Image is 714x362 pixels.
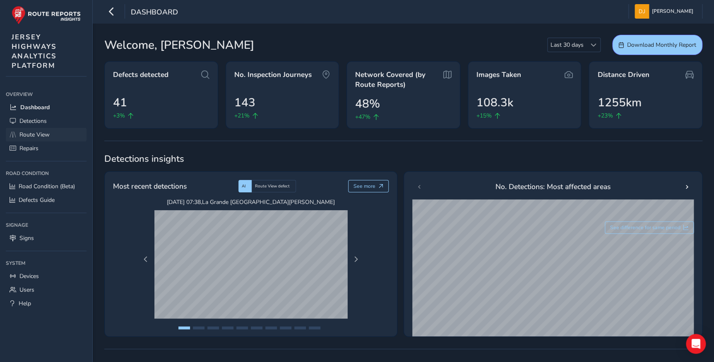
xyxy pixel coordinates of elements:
[635,4,649,19] img: diamond-layout
[193,326,204,329] button: Page 2
[19,300,31,307] span: Help
[222,326,233,329] button: Page 4
[350,254,362,265] button: Next Page
[255,183,290,189] span: Route View defect
[113,70,168,80] span: Defects detected
[355,113,370,121] span: +47%
[265,326,277,329] button: Page 7
[19,286,34,294] span: Users
[252,180,296,192] div: Route View defect
[6,88,87,101] div: Overview
[19,144,38,152] span: Repairs
[236,326,248,329] button: Page 5
[178,326,190,329] button: Page 1
[355,70,442,89] span: Network Covered (by Route Reports)
[6,219,87,231] div: Signage
[238,180,252,192] div: AI
[612,35,702,55] button: Download Monthly Report
[113,94,127,111] span: 41
[207,326,219,329] button: Page 3
[597,94,641,111] span: 1255km
[234,70,312,80] span: No. Inspection Journeys
[548,38,587,52] span: Last 30 days
[610,224,680,231] span: See difference for same period
[19,117,47,125] span: Detections
[348,180,389,192] button: See more
[635,4,696,19] button: [PERSON_NAME]
[104,36,254,54] span: Welcome, [PERSON_NAME]
[6,128,87,141] a: Route View
[6,167,87,180] div: Road Condition
[12,32,57,70] span: JERSEY HIGHWAYS ANALYTICS PLATFORM
[104,153,702,165] span: Detections insights
[6,257,87,269] div: System
[309,326,320,329] button: Page 10
[495,181,611,192] span: No. Detections: Most affected areas
[6,283,87,297] a: Users
[280,326,291,329] button: Page 8
[131,7,178,19] span: Dashboard
[19,272,39,280] span: Devices
[19,182,75,190] span: Road Condition (Beta)
[234,111,250,120] span: +21%
[6,193,87,207] a: Defects Guide
[6,101,87,114] a: Dashboard
[353,183,375,189] span: See more
[6,297,87,310] a: Help
[294,326,306,329] button: Page 9
[355,95,380,113] span: 48%
[476,111,492,120] span: +15%
[652,4,693,19] span: [PERSON_NAME]
[154,198,347,206] span: [DATE] 07:38 , La Grande [GEOGRAPHIC_DATA][PERSON_NAME]
[20,103,50,111] span: Dashboard
[251,326,262,329] button: Page 6
[19,131,50,139] span: Route View
[113,111,125,120] span: +3%
[6,114,87,128] a: Detections
[113,181,187,192] span: Most recent detections
[6,180,87,193] a: Road Condition (Beta)
[242,183,246,189] span: AI
[19,234,34,242] span: Signs
[686,334,706,354] div: Open Intercom Messenger
[6,141,87,155] a: Repairs
[140,254,151,265] button: Previous Page
[19,196,55,204] span: Defects Guide
[234,94,255,111] span: 143
[6,231,87,245] a: Signs
[476,70,521,80] span: Images Taken
[597,70,649,80] span: Distance Driven
[597,111,613,120] span: +23%
[476,94,513,111] span: 108.3k
[12,6,81,24] img: rr logo
[605,221,694,234] button: See difference for same period
[6,269,87,283] a: Devices
[627,41,696,49] span: Download Monthly Report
